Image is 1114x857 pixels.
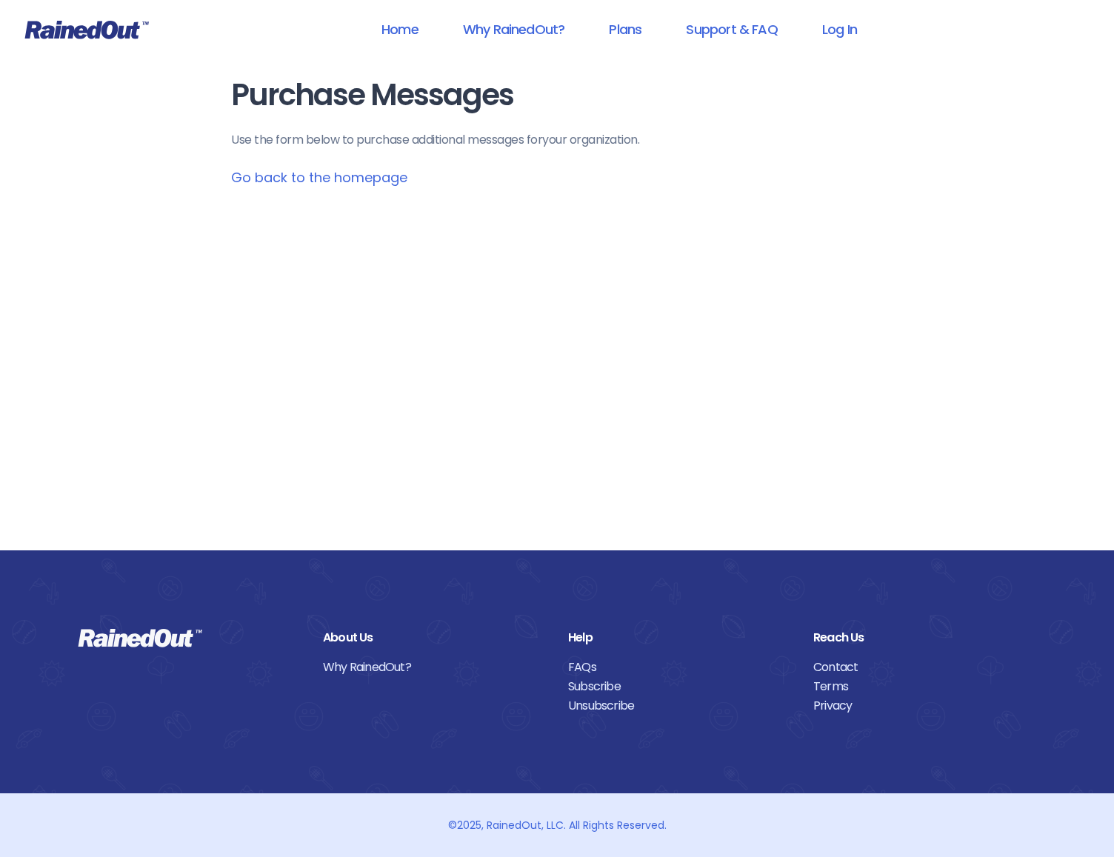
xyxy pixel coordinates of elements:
[568,677,791,696] a: Subscribe
[323,658,546,677] a: Why RainedOut?
[231,79,883,112] h1: Purchase Messages
[444,13,584,46] a: Why RainedOut?
[231,168,407,187] a: Go back to the homepage
[813,658,1036,677] a: Contact
[803,13,876,46] a: Log In
[813,628,1036,647] div: Reach Us
[667,13,796,46] a: Support & FAQ
[813,677,1036,696] a: Terms
[231,131,883,149] p: Use the form below to purchase additional messages for your organization .
[568,696,791,716] a: Unsubscribe
[568,658,791,677] a: FAQs
[323,628,546,647] div: About Us
[813,696,1036,716] a: Privacy
[362,13,438,46] a: Home
[568,628,791,647] div: Help
[590,13,661,46] a: Plans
